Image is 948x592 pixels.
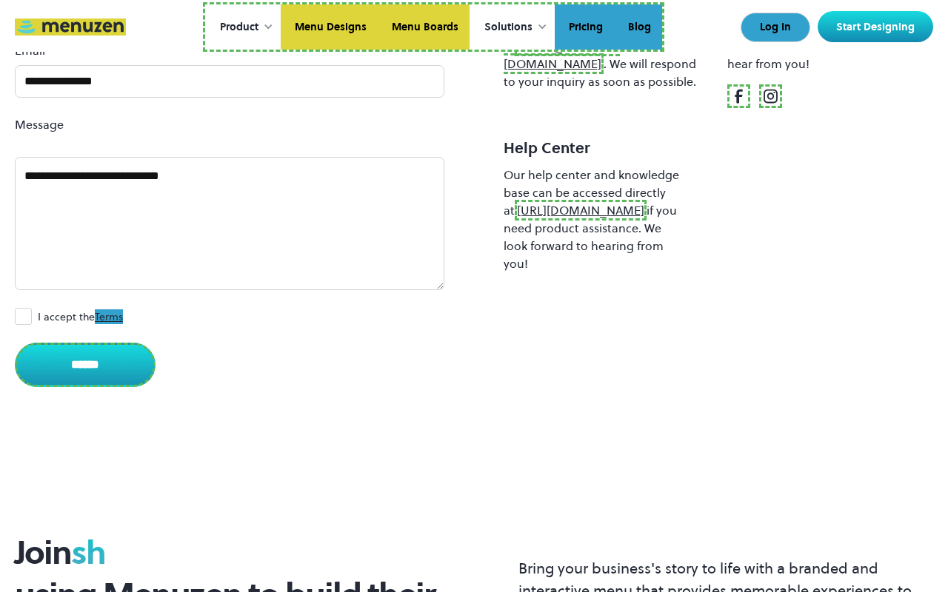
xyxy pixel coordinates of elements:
[555,4,614,50] a: Pricing
[484,19,533,36] div: Solutions
[470,4,555,50] div: Solutions
[818,11,933,42] a: Start Designing
[504,138,710,158] h4: Help Center
[15,531,453,573] h3: Join
[220,19,258,36] div: Product
[95,309,123,324] a: Terms
[71,529,105,575] span: sh
[38,311,123,323] span: I accept the
[504,166,681,272] div: Our help center and knowledge base can be accessed directly at if you need product assistance. We...
[515,200,647,221] a: [URL][DOMAIN_NAME]
[378,4,470,50] a: Menu Boards
[614,4,662,50] a: Blog
[205,4,281,50] div: Product
[281,4,378,50] a: Menu Designs
[504,36,620,74] a: [EMAIL_ADDRESS][DOMAIN_NAME]
[741,13,810,42] a: Log In
[15,115,444,133] label: Message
